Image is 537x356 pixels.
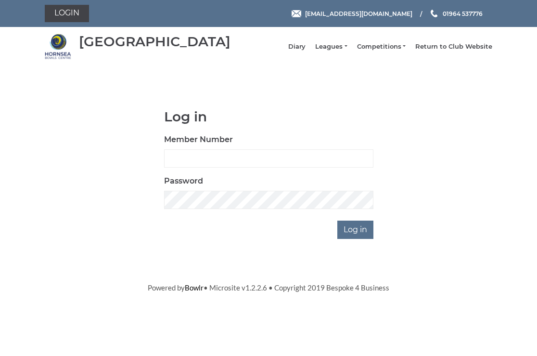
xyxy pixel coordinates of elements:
[164,109,373,124] h1: Log in
[164,134,233,145] label: Member Number
[431,10,437,17] img: Phone us
[45,33,71,60] img: Hornsea Bowls Centre
[429,9,483,18] a: Phone us 01964 537776
[357,42,406,51] a: Competitions
[79,34,230,49] div: [GEOGRAPHIC_DATA]
[292,9,412,18] a: Email [EMAIL_ADDRESS][DOMAIN_NAME]
[45,5,89,22] a: Login
[315,42,347,51] a: Leagues
[443,10,483,17] span: 01964 537776
[288,42,306,51] a: Diary
[292,10,301,17] img: Email
[185,283,204,292] a: Bowlr
[164,175,203,187] label: Password
[337,221,373,239] input: Log in
[305,10,412,17] span: [EMAIL_ADDRESS][DOMAIN_NAME]
[415,42,492,51] a: Return to Club Website
[148,283,389,292] span: Powered by • Microsite v1.2.2.6 • Copyright 2019 Bespoke 4 Business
